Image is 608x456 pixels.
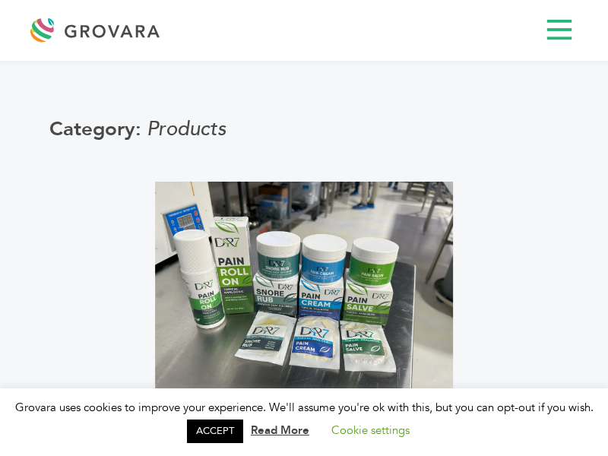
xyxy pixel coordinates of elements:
span: Grovara uses cookies to improve your experience. We'll assume you're ok with this, but you can op... [15,400,594,439]
a: Cookie settings [331,423,410,438]
a: ACCEPT [187,420,243,443]
span: Products [147,116,226,143]
span: Category [49,116,147,143]
a: Read More [251,423,309,438]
